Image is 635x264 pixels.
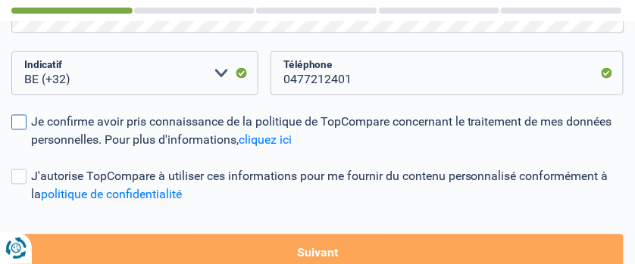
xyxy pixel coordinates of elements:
div: 3 [256,8,377,14]
div: J'autorise TopCompare à utiliser ces informations pour me fournir du contenu personnalisé conform... [31,168,624,204]
div: 5 [501,8,622,14]
div: 2 [134,8,255,14]
div: 4 [379,8,500,14]
div: Je confirme avoir pris connaissance de la politique de TopCompare concernant le traitement de mes... [31,113,624,150]
div: 1 [11,8,133,14]
input: 401020304 [271,51,624,95]
a: cliquez ici [239,133,292,148]
a: politique de confidentialité [41,188,182,202]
